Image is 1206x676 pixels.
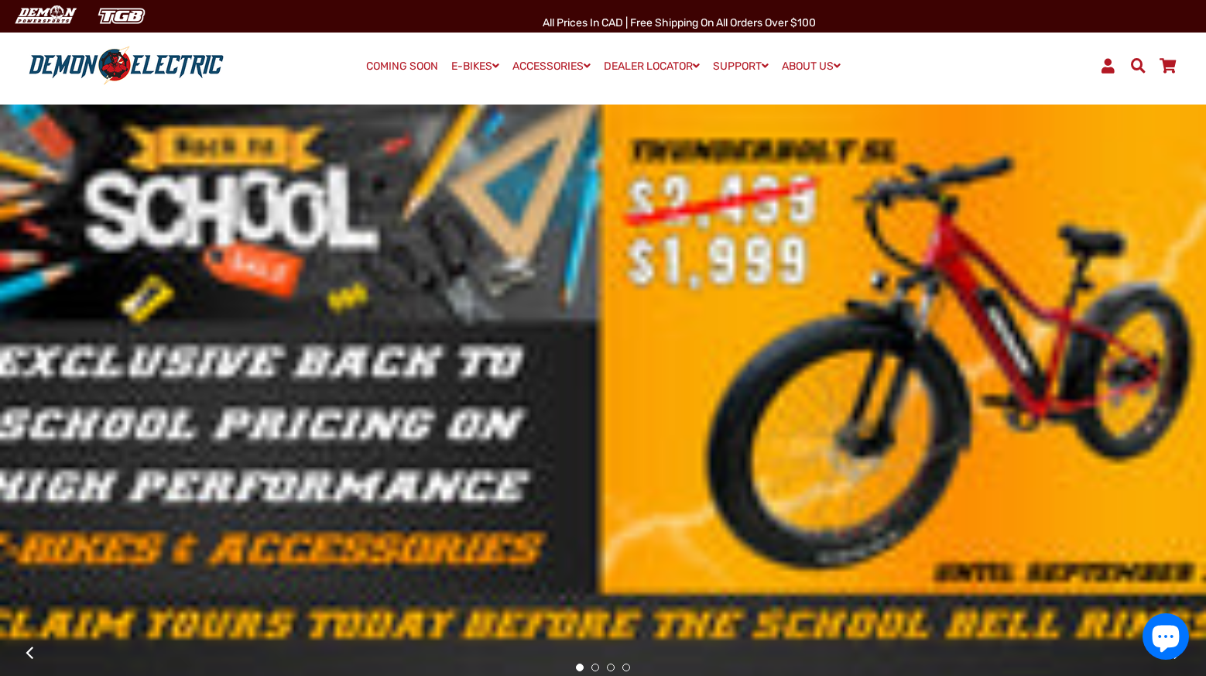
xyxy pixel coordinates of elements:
[576,664,584,671] button: 1 of 4
[598,55,705,77] a: DEALER LOCATOR
[8,3,82,29] img: Demon Electric
[622,664,630,671] button: 4 of 4
[361,56,444,77] a: COMING SOON
[23,46,229,86] img: Demon Electric logo
[1138,613,1194,664] inbox-online-store-chat: Shopify online store chat
[591,664,599,671] button: 2 of 4
[507,55,596,77] a: ACCESSORIES
[543,16,816,29] span: All Prices in CAD | Free shipping on all orders over $100
[707,55,774,77] a: SUPPORT
[776,55,846,77] a: ABOUT US
[446,55,505,77] a: E-BIKES
[607,664,615,671] button: 3 of 4
[90,3,153,29] img: TGB Canada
